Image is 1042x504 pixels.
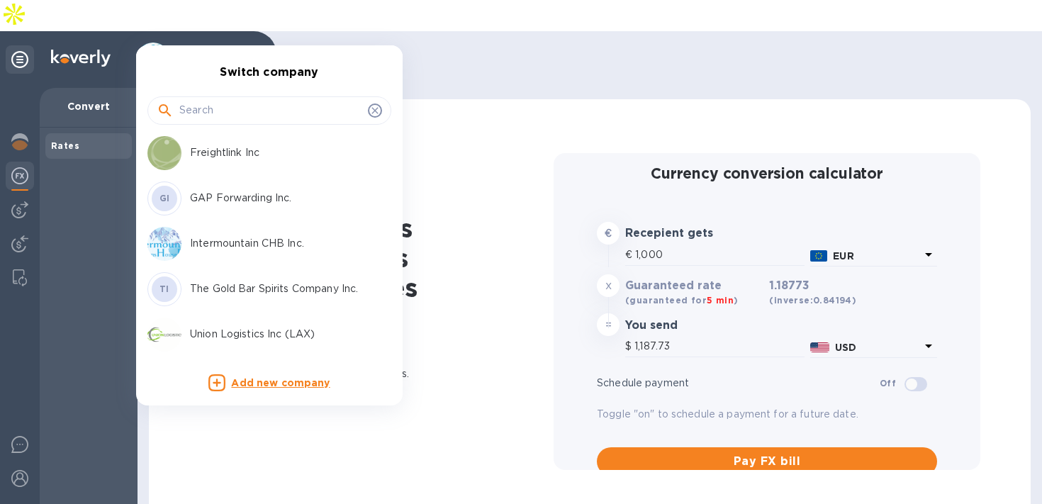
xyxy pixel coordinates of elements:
[159,284,169,294] b: TI
[179,100,362,121] input: Search
[190,145,369,160] p: Freightlink Inc
[159,193,170,203] b: GI
[190,191,369,206] p: GAP Forwarding Inc.
[190,236,369,251] p: Intermountain CHB Inc.
[190,281,369,296] p: The Gold Bar Spirits Company Inc.
[190,327,369,342] p: Union Logistics Inc (LAX)
[231,376,330,391] p: Add new company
